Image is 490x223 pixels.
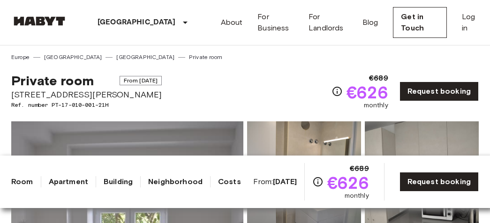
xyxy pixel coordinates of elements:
a: Request booking [400,172,479,192]
a: Costs [218,176,241,187]
span: monthly [364,101,388,110]
a: Private room [189,53,222,61]
span: €626 [347,84,388,101]
a: Blog [362,17,378,28]
a: About [221,17,243,28]
a: For Landlords [309,11,347,34]
svg: Check cost overview for full price breakdown. Please note that discounts apply to new joiners onl... [332,86,343,97]
p: [GEOGRAPHIC_DATA] [98,17,176,28]
a: Neighborhood [148,176,203,187]
span: Ref. number PT-17-010-001-21H [11,101,162,109]
a: Europe [11,53,30,61]
b: [DATE] [273,177,297,186]
span: €626 [327,174,369,191]
span: [STREET_ADDRESS][PERSON_NAME] [11,89,162,101]
span: From [DATE] [120,76,162,85]
a: [GEOGRAPHIC_DATA] [44,53,102,61]
span: monthly [345,191,369,201]
a: Apartment [49,176,88,187]
a: For Business [257,11,294,34]
span: Private room [11,73,94,89]
a: Request booking [400,82,479,101]
a: Log in [462,11,479,34]
a: Get in Touch [393,7,447,38]
span: From: [253,177,297,187]
a: Room [11,176,33,187]
svg: Check cost overview for full price breakdown. Please note that discounts apply to new joiners onl... [312,176,324,187]
span: €689 [369,73,388,84]
img: Habyt [11,16,68,26]
span: €689 [350,163,369,174]
a: [GEOGRAPHIC_DATA] [116,53,174,61]
a: Building [104,176,133,187]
